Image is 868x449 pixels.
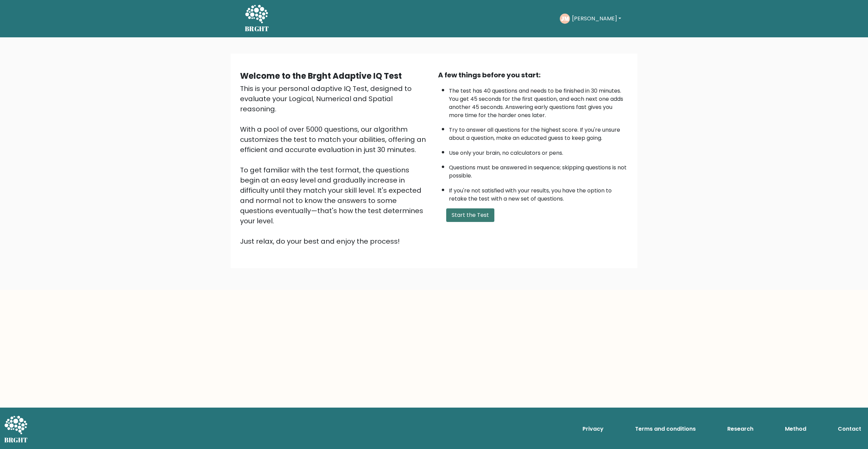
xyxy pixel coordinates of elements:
a: Method [782,422,809,436]
li: Questions must be answered in sequence; skipping questions is not possible. [449,160,628,180]
a: Contact [835,422,864,436]
a: Research [725,422,756,436]
button: Start the Test [446,208,494,222]
li: If you're not satisfied with your results, you have the option to retake the test with a new set ... [449,183,628,203]
button: [PERSON_NAME] [570,14,623,23]
div: This is your personal adaptive IQ Test, designed to evaluate your Logical, Numerical and Spatial ... [240,83,430,246]
h5: BRGHT [245,25,269,33]
a: Privacy [580,422,606,436]
a: Terms and conditions [632,422,698,436]
li: The test has 40 questions and needs to be finished in 30 minutes. You get 45 seconds for the firs... [449,83,628,119]
li: Use only your brain, no calculators or pens. [449,146,628,157]
a: BRGHT [245,3,269,35]
div: A few things before you start: [438,70,628,80]
text: JM [561,15,569,22]
li: Try to answer all questions for the highest score. If you're unsure about a question, make an edu... [449,123,628,142]
b: Welcome to the Brght Adaptive IQ Test [240,70,402,81]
